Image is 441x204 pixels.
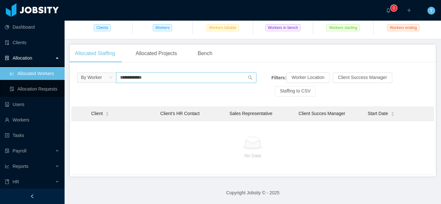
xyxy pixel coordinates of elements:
i: icon: down [109,75,113,80]
span: Workers in bench [265,24,301,31]
a: icon: auditClients [5,36,59,49]
span: Reports [13,164,28,169]
div: Allocated Staffing [70,44,120,63]
span: Client [91,110,103,117]
i: icon: line-chart [5,164,9,169]
span: Start Date [368,110,388,117]
span: T [430,7,433,15]
i: icon: book [5,180,9,184]
div: Bench [192,44,217,63]
a: icon: userWorkers [5,113,59,126]
a: icon: pie-chartDashboard [5,21,59,34]
footer: Copyright Jobsity © - 2025 [65,182,441,204]
strong: Filters: [272,75,287,80]
span: Payroll [13,148,26,153]
a: icon: file-doneAllocation Requests [10,83,59,95]
button: Client Success Manager [333,73,392,83]
i: icon: caret-down [391,113,394,115]
i: icon: bell [386,8,391,13]
a: icon: profileTasks [5,129,59,142]
div: Allocated Projects [130,44,182,63]
span: Workers starting [326,24,360,31]
button: Worker Location [286,73,330,83]
span: Sales Representative [230,111,272,116]
i: icon: plus [407,8,411,13]
i: icon: caret-up [391,111,394,113]
span: Client Succes Manager [299,111,345,116]
button: Staffing to CSV [275,86,316,96]
span: Client’s HR Contact [160,111,200,116]
i: icon: caret-down [106,113,109,115]
i: icon: caret-up [106,111,109,113]
div: Sort [105,111,109,115]
a: icon: line-chartAllocated Workers [10,67,59,80]
span: Workers [153,24,172,31]
p: No Data [77,152,429,159]
a: icon: robotUsers [5,98,59,111]
span: Workers billable [206,24,239,31]
span: Workers ending [387,24,419,31]
div: Sort [391,111,395,115]
span: Allocation [13,55,32,61]
sup: 0 [391,5,397,11]
span: Clients [94,24,111,31]
i: icon: solution [5,56,9,60]
i: icon: file-protect [5,149,9,153]
span: HR [13,179,19,184]
div: By Worker [81,73,102,82]
i: icon: search [248,75,252,80]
